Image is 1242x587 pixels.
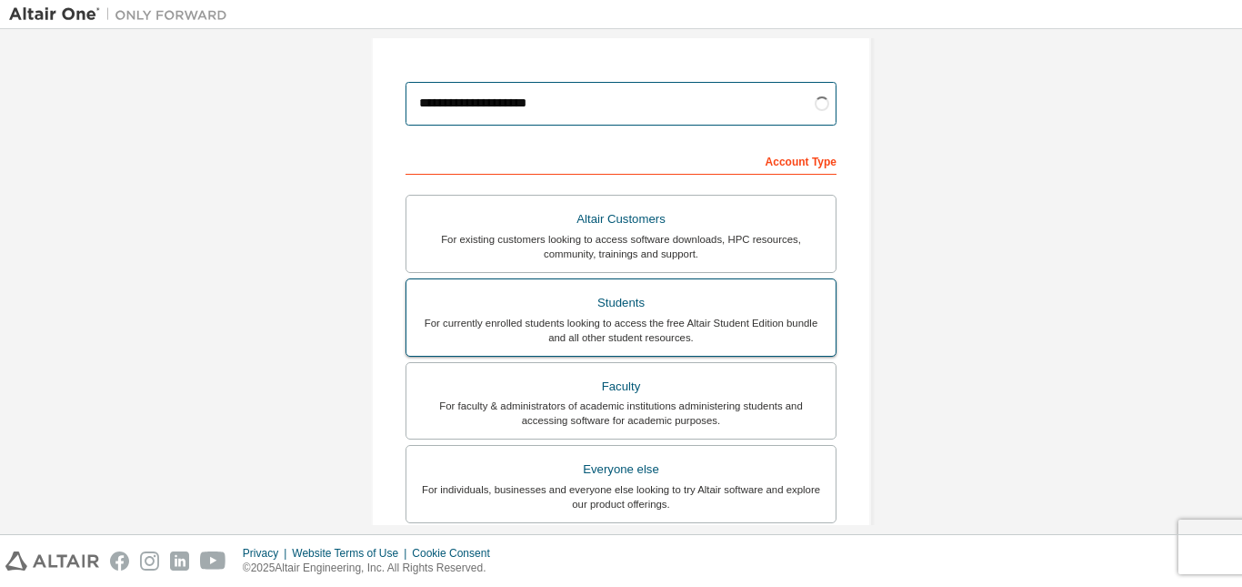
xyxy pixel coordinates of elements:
[417,232,825,261] div: For existing customers looking to access software downloads, HPC resources, community, trainings ...
[417,316,825,345] div: For currently enrolled students looking to access the free Altair Student Edition bundle and all ...
[243,546,292,561] div: Privacy
[292,546,412,561] div: Website Terms of Use
[417,457,825,482] div: Everyone else
[110,552,129,571] img: facebook.svg
[406,146,836,175] div: Account Type
[9,5,236,24] img: Altair One
[417,207,825,232] div: Altair Customers
[140,552,159,571] img: instagram.svg
[417,374,825,400] div: Faculty
[417,290,825,316] div: Students
[5,552,99,571] img: altair_logo.svg
[417,482,825,511] div: For individuals, businesses and everyone else looking to try Altair software and explore our prod...
[412,546,500,561] div: Cookie Consent
[417,399,825,428] div: For faculty & administrators of academic institutions administering students and accessing softwa...
[170,552,189,571] img: linkedin.svg
[243,561,501,576] p: © 2025 Altair Engineering, Inc. All Rights Reserved.
[200,552,226,571] img: youtube.svg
